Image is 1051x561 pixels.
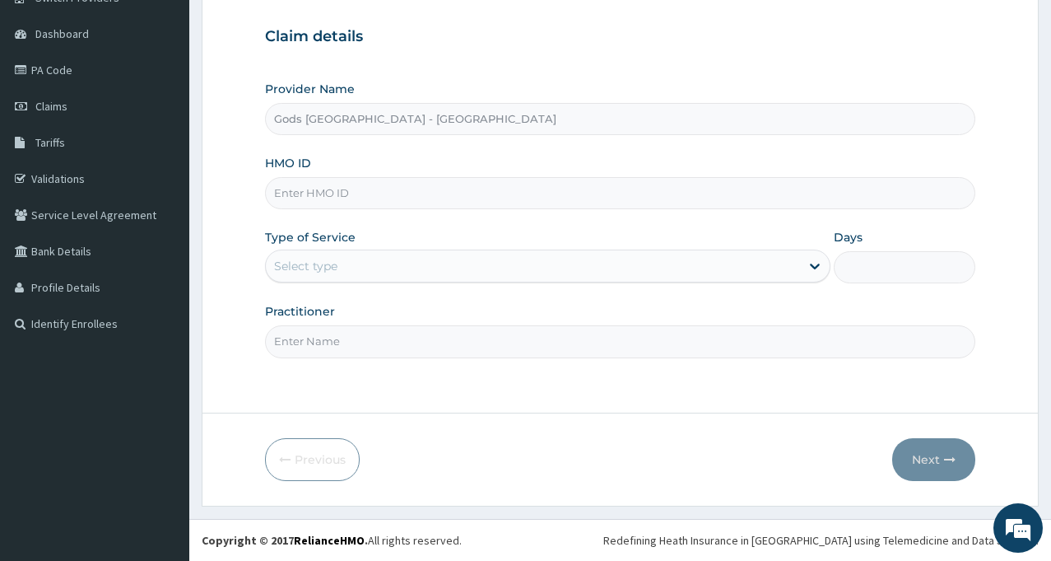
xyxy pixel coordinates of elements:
[189,519,1051,561] footer: All rights reserved.
[892,438,975,481] button: Next
[265,177,975,209] input: Enter HMO ID
[265,325,975,358] input: Enter Name
[202,533,368,548] strong: Copyright © 2017 .
[265,155,311,171] label: HMO ID
[35,135,65,150] span: Tariffs
[265,28,975,46] h3: Claim details
[603,532,1039,549] div: Redefining Heath Insurance in [GEOGRAPHIC_DATA] using Telemedicine and Data Science!
[265,303,335,320] label: Practitioner
[265,81,355,97] label: Provider Name
[265,229,356,245] label: Type of Service
[265,438,360,481] button: Previous
[35,26,89,41] span: Dashboard
[294,533,365,548] a: RelianceHMO
[274,258,337,274] div: Select type
[834,229,863,245] label: Days
[35,99,67,114] span: Claims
